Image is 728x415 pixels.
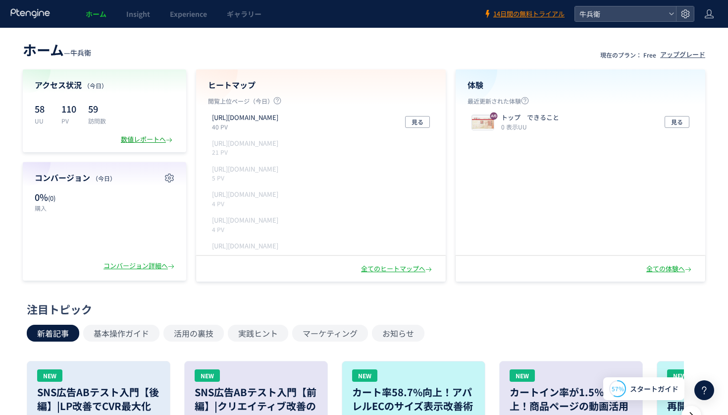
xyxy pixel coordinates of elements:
span: ギャラリー [227,9,261,19]
span: （今日） [84,81,107,90]
span: 14日間の無料トライアル [493,9,565,19]
h4: 体験 [468,79,693,91]
span: 牛兵衛 [70,48,91,58]
div: アップグレード [660,50,705,59]
div: 全てのヒートマップへ [361,264,434,274]
p: 21 PV [212,148,282,156]
a: 14日間の無料トライアル [483,9,565,19]
button: 実践ヒント [228,325,288,342]
p: PV [61,117,76,125]
span: ホーム [86,9,106,19]
p: https://gyubee.jp/products/detail/20 [212,165,278,174]
p: 4 PV [212,250,282,259]
button: マーケティング [292,325,368,342]
p: 購入 [35,204,100,212]
p: 40 PV [212,122,282,131]
button: 見る [405,116,430,128]
span: 見る [412,116,423,128]
span: 牛兵衛 [576,6,665,21]
h4: ヒートマップ [208,79,434,91]
p: https://gyubee.jp/products/detail/21 [212,216,278,225]
p: 110 [61,101,76,117]
h3: SNS広告ABテスト入門【後編】|LP改善でCVR最大化 [37,385,160,413]
div: 数値レポートへ [121,135,174,144]
span: (0) [48,193,55,203]
img: 56e0f0e2c75a5f88bd89c2246a158a9b1755086676127.jpeg [472,116,494,130]
span: 見る [671,116,683,128]
button: 新着記事 [27,325,79,342]
p: 4 PV [212,225,282,234]
div: コンバージョン詳細へ [104,261,176,271]
p: https://gyubee.jp [212,139,278,148]
div: NEW [37,369,62,382]
p: トップ できること [501,113,559,122]
span: Insight [126,9,150,19]
p: 現在のプラン： Free [600,51,656,59]
div: 注目トピック [27,301,696,317]
div: NEW [195,369,220,382]
div: NEW [510,369,535,382]
span: Experience [170,9,207,19]
span: スタートガイド [630,384,678,394]
h3: カート率58.7%向上！アパレルECのサイズ表示改善術 [352,385,475,413]
i: 0 表示UU [501,122,527,131]
p: 5 PV [212,174,282,182]
div: — [23,40,91,59]
div: NEW [352,369,377,382]
span: 57% [612,384,624,393]
p: https://gyubee.jp/products/list [212,113,278,122]
h4: アクセス状況 [35,79,174,91]
span: （今日） [92,174,116,182]
p: UU [35,117,50,125]
p: 閲覧上位ページ（今日） [208,97,434,109]
p: 4 PV [212,199,282,208]
button: お知らせ [372,325,424,342]
button: 見る [665,116,689,128]
p: 最近更新された体験 [468,97,693,109]
p: 59 [88,101,106,117]
h4: コンバージョン [35,172,174,183]
p: 58 [35,101,50,117]
div: NEW [667,369,692,382]
p: https://gyubee.jp/social_gift_form/194713370a0007107515f6c6e5867f45/1 [212,241,278,251]
p: 0% [35,191,100,204]
span: ホーム [23,40,64,59]
button: 基本操作ガイド [83,325,159,342]
p: 訪問数 [88,117,106,125]
button: 活用の裏技 [163,325,224,342]
p: https://gyubee.jp/products/detail/167 [212,190,278,199]
div: 全ての体験へ [646,264,693,274]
